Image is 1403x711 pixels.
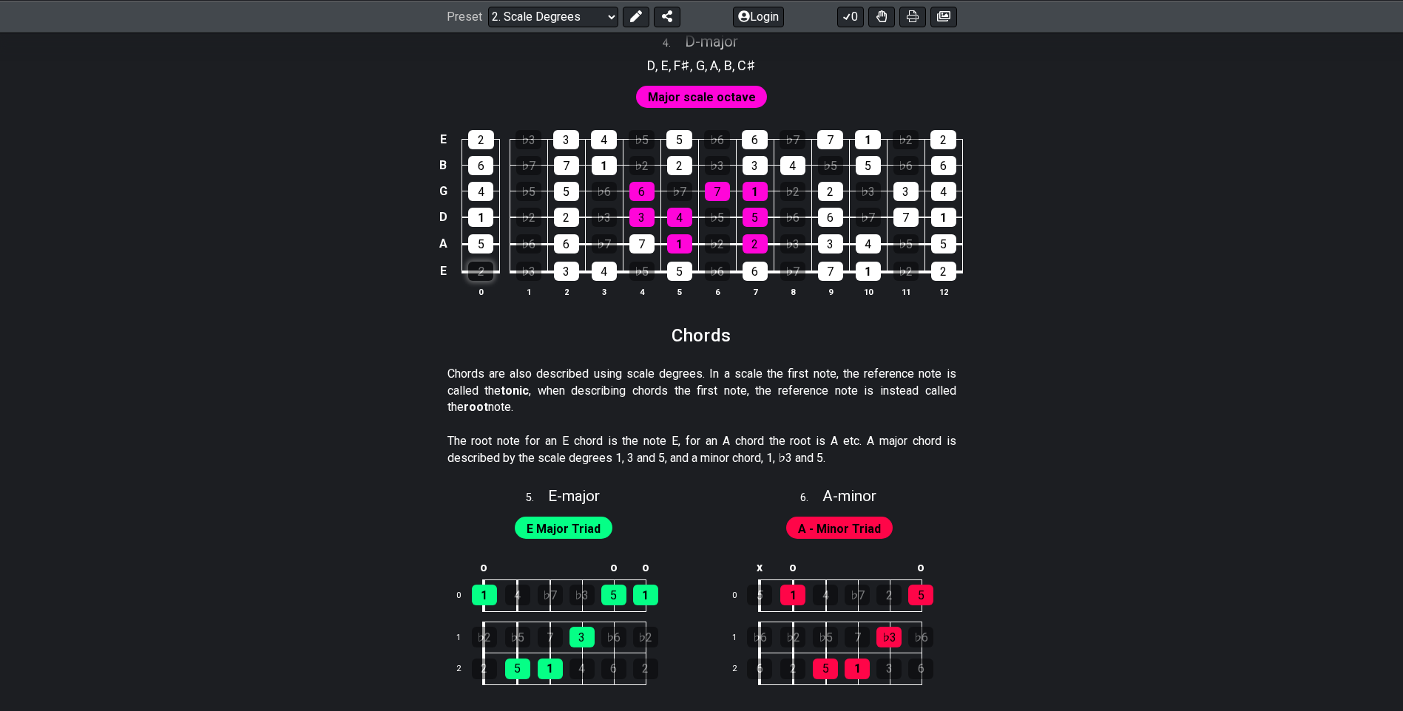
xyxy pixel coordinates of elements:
[592,182,617,201] div: ♭6
[837,6,864,27] button: 0
[516,182,541,201] div: ♭5
[893,262,919,281] div: ♭2
[585,285,623,300] th: 3
[930,6,957,27] button: Create image
[818,234,843,254] div: 3
[633,585,658,605] div: 1
[813,627,838,647] div: ♭5
[434,178,452,204] td: G
[554,182,579,201] div: 5
[516,234,541,254] div: ♭6
[488,6,618,27] select: Preset
[591,130,617,149] div: 4
[780,585,805,605] div: 1
[893,130,919,149] div: ♭2
[629,130,655,149] div: ♭5
[705,182,730,201] div: 7
[629,182,655,201] div: 6
[736,285,774,300] th: 7
[510,285,547,300] th: 1
[672,327,731,344] h2: Chords
[800,490,822,506] span: 6 .
[667,234,692,254] div: 1
[633,627,658,647] div: ♭2
[856,234,881,254] div: 4
[856,156,881,175] div: 5
[538,585,563,605] div: ♭7
[447,10,482,24] span: Preset
[724,55,732,75] span: B
[629,234,655,254] div: 7
[931,156,956,175] div: 6
[448,622,484,653] td: 1
[723,579,759,611] td: 0
[505,627,530,647] div: ♭5
[780,234,805,254] div: ♭3
[845,659,870,679] div: 1
[908,585,933,605] div: 5
[856,262,881,281] div: 1
[798,518,881,540] span: First enable full edit mode to edit
[516,156,541,175] div: ♭7
[818,182,843,201] div: 2
[629,156,655,175] div: ♭2
[601,585,626,605] div: 5
[780,182,805,201] div: ♭2
[780,208,805,227] div: ♭6
[813,659,838,679] div: 5
[690,55,696,75] span: ,
[667,262,692,281] div: 5
[629,556,661,580] td: o
[845,585,870,605] div: ♭7
[674,55,690,75] span: F♯
[780,262,805,281] div: ♭7
[747,627,772,647] div: ♭6
[774,285,811,300] th: 8
[777,556,810,580] td: o
[893,156,919,175] div: ♭6
[661,55,669,75] span: E
[554,156,579,175] div: 7
[817,130,843,149] div: 7
[849,285,887,300] th: 10
[464,400,488,414] strong: root
[434,152,452,178] td: B
[856,208,881,227] div: ♭7
[468,262,493,281] div: 2
[747,659,772,679] div: 6
[893,208,919,227] div: 7
[733,6,784,27] button: Login
[893,182,919,201] div: 3
[647,55,655,75] span: D
[743,234,768,254] div: 2
[526,490,548,506] span: 5 .
[899,6,926,27] button: Print
[811,285,849,300] th: 9
[468,182,493,201] div: 4
[931,182,956,201] div: 4
[705,262,730,281] div: ♭6
[648,86,756,108] span: First enable full edit mode to edit
[667,208,692,227] div: 4
[780,130,805,149] div: ♭7
[780,156,805,175] div: 4
[666,130,692,149] div: 5
[629,208,655,227] div: 3
[623,285,660,300] th: 4
[698,285,736,300] th: 6
[856,182,881,201] div: ♭3
[705,55,711,75] span: ,
[818,262,843,281] div: 7
[780,659,805,679] div: 2
[447,366,956,415] p: Chords are also described using scale degrees. In a scale the first note, the reference note is c...
[598,556,629,580] td: o
[723,653,759,685] td: 2
[887,285,924,300] th: 11
[655,55,661,75] span: ,
[472,585,497,605] div: 1
[667,156,692,175] div: 2
[434,204,452,231] td: D
[548,487,600,505] span: E - major
[434,230,452,257] td: A
[818,156,843,175] div: ♭5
